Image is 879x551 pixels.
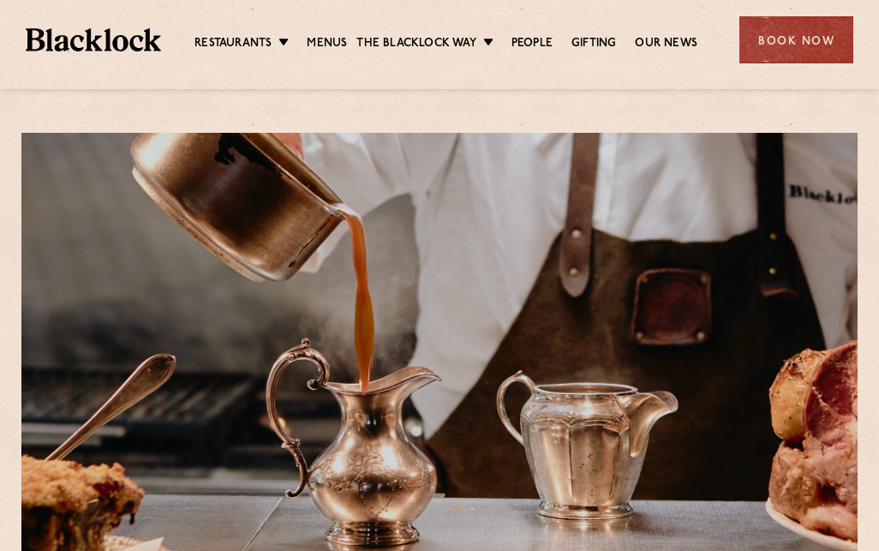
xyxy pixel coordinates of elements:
a: Menus [307,35,347,54]
a: Gifting [571,35,616,54]
img: BL_Textured_Logo-footer-cropped.svg [26,28,161,51]
a: Our News [635,35,697,54]
a: People [511,35,553,54]
a: The Blacklock Way [356,35,475,54]
a: Restaurants [194,35,272,54]
div: Book Now [739,16,853,63]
